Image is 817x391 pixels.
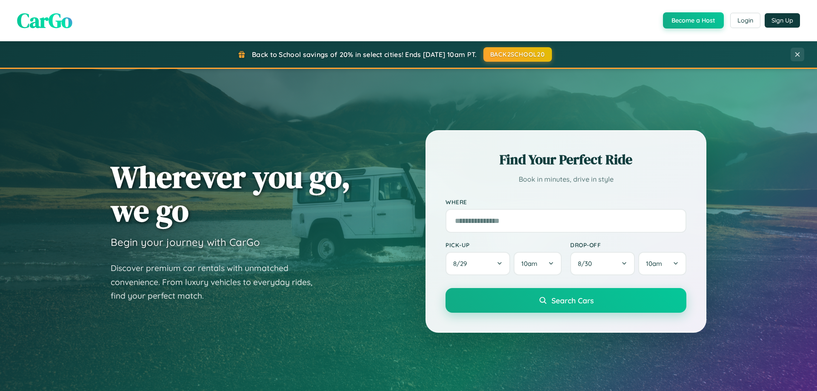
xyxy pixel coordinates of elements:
button: 10am [638,252,686,275]
button: Search Cars [446,288,686,313]
button: Sign Up [765,13,800,28]
button: 8/29 [446,252,510,275]
span: 8 / 29 [453,260,471,268]
span: Search Cars [551,296,594,305]
button: BACK2SCHOOL20 [483,47,552,62]
label: Drop-off [570,241,686,248]
button: Become a Host [663,12,724,29]
button: Login [730,13,760,28]
button: 8/30 [570,252,635,275]
h3: Begin your journey with CarGo [111,236,260,248]
span: CarGo [17,6,72,34]
label: Where [446,198,686,205]
h2: Find Your Perfect Ride [446,150,686,169]
span: 10am [521,260,537,268]
button: 10am [514,252,562,275]
span: Back to School savings of 20% in select cities! Ends [DATE] 10am PT. [252,50,477,59]
p: Discover premium car rentals with unmatched convenience. From luxury vehicles to everyday rides, ... [111,261,323,303]
span: 10am [646,260,662,268]
span: 8 / 30 [578,260,596,268]
h1: Wherever you go, we go [111,160,351,227]
p: Book in minutes, drive in style [446,173,686,186]
label: Pick-up [446,241,562,248]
